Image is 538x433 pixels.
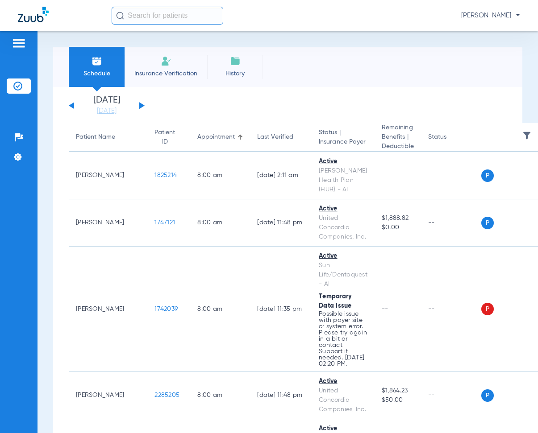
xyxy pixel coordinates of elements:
td: [DATE] 2:11 AM [250,152,312,199]
td: 8:00 AM [190,372,250,419]
td: [PERSON_NAME] [69,372,147,419]
img: Schedule [92,56,102,66]
th: Status [421,123,481,152]
li: [DATE] [80,96,133,115]
div: [PERSON_NAME] Health Plan - (HUB) - AI [319,166,367,194]
div: Patient Name [76,132,140,142]
td: [PERSON_NAME] [69,199,147,247]
div: Last Verified [257,132,304,142]
span: 1742039 [154,306,178,312]
div: United Concordia Companies, Inc. [319,214,367,242]
span: $1,864.23 [382,386,414,396]
td: -- [421,372,481,419]
td: [DATE] 11:48 PM [250,372,312,419]
span: Deductible [382,142,414,151]
span: -- [382,306,388,312]
div: Active [319,377,367,386]
td: [DATE] 11:48 PM [250,199,312,247]
a: [DATE] [80,107,133,115]
input: Search for patients [112,7,223,25]
span: Temporary Data Issue [319,293,352,309]
span: History [214,69,256,78]
span: P [481,169,494,182]
span: Schedule [75,69,118,78]
td: -- [421,152,481,199]
div: Sun Life/Dentaquest - AI [319,261,367,289]
th: Status | [312,123,375,152]
img: Zuub Logo [18,7,49,22]
span: -- [382,172,388,178]
td: [DATE] 11:35 PM [250,247,312,372]
td: 8:00 AM [190,199,250,247]
img: History [230,56,241,66]
img: filter.svg [522,131,531,140]
th: Remaining Benefits | [375,123,421,152]
p: Possible issue with payer site or system error. Please try again in a bit or contact Support if n... [319,311,367,367]
span: Insurance Verification [131,69,200,78]
span: 1825214 [154,172,177,178]
td: -- [421,199,481,247]
span: $0.00 [382,223,414,232]
img: Manual Insurance Verification [161,56,171,66]
span: $1,888.82 [382,214,414,223]
td: -- [421,247,481,372]
span: Insurance Payer [319,137,367,147]
span: $50.00 [382,396,414,405]
div: Active [319,252,367,261]
div: United Concordia Companies, Inc. [319,386,367,414]
div: Appointment [197,132,235,142]
td: [PERSON_NAME] [69,152,147,199]
img: hamburger-icon [12,38,26,49]
img: Search Icon [116,12,124,20]
div: Last Verified [257,132,293,142]
div: Active [319,204,367,214]
span: [PERSON_NAME] [461,11,520,20]
td: 8:00 AM [190,152,250,199]
span: 1747121 [154,219,175,226]
span: P [481,217,494,229]
span: 2285205 [154,392,179,398]
div: Patient Name [76,132,115,142]
div: Appointment [197,132,243,142]
span: P [481,389,494,402]
div: Active [319,157,367,166]
span: P [481,303,494,315]
div: Patient ID [154,128,175,147]
td: 8:00 AM [190,247,250,372]
div: Patient ID [154,128,183,147]
td: [PERSON_NAME] [69,247,147,372]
